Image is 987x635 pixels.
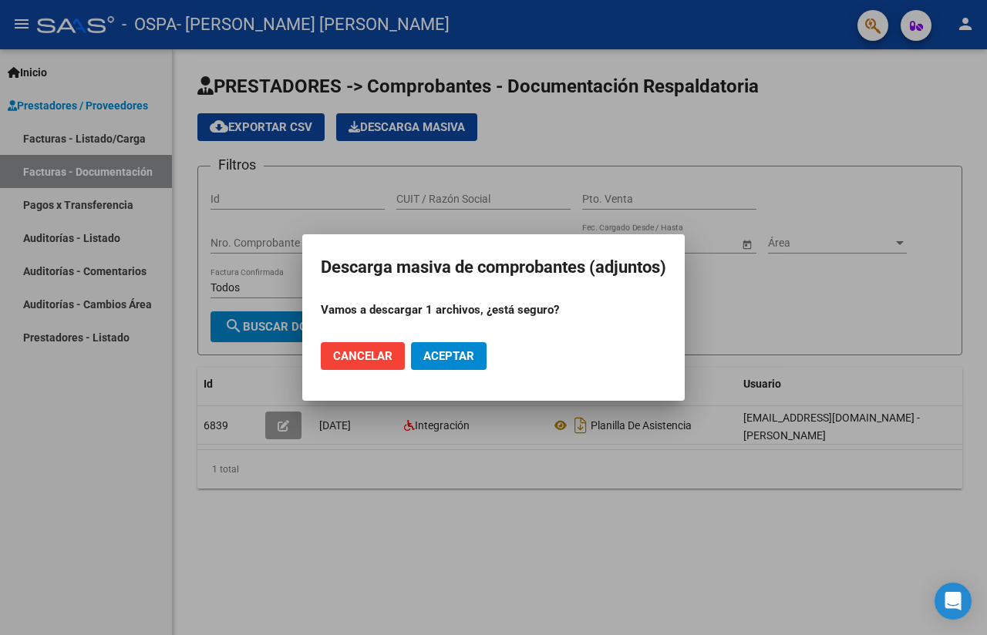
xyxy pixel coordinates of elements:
[321,301,666,319] p: Vamos a descargar 1 archivos, ¿está seguro?
[423,349,474,363] span: Aceptar
[935,583,972,620] div: Open Intercom Messenger
[411,342,487,370] button: Aceptar
[321,342,405,370] button: Cancelar
[321,253,666,282] h2: Descarga masiva de comprobantes (adjuntos)
[333,349,392,363] span: Cancelar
